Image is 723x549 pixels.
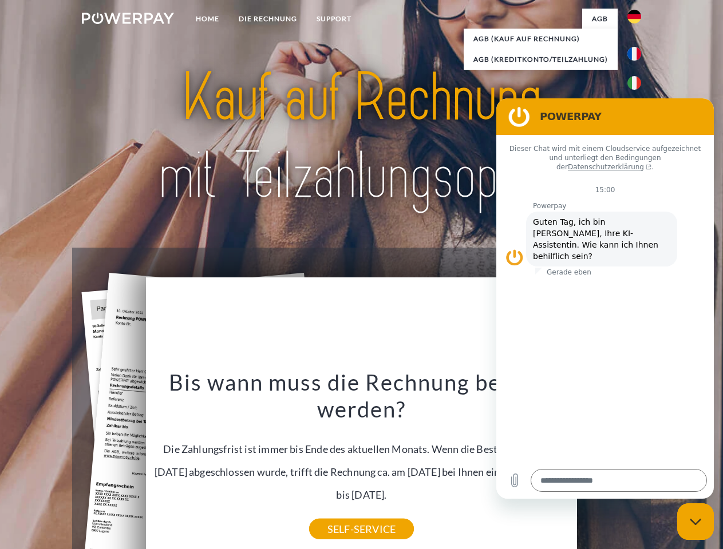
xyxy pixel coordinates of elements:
a: Home [186,9,229,29]
img: logo-powerpay-white.svg [82,13,174,24]
h3: Bis wann muss die Rechnung bezahlt werden? [153,368,571,423]
img: de [627,10,641,23]
a: agb [582,9,618,29]
iframe: Schaltfläche zum Öffnen des Messaging-Fensters; Konversation läuft [677,503,714,540]
a: AGB (Kauf auf Rechnung) [464,29,618,49]
img: fr [627,47,641,61]
img: title-powerpay_de.svg [109,55,614,219]
a: SELF-SERVICE [309,519,414,539]
a: SUPPORT [307,9,361,29]
a: AGB (Kreditkonto/Teilzahlung) [464,49,618,70]
iframe: Messaging-Fenster [496,98,714,499]
img: it [627,76,641,90]
a: DIE RECHNUNG [229,9,307,29]
div: Die Zahlungsfrist ist immer bis Ende des aktuellen Monats. Wenn die Bestellung z.B. am [DATE] abg... [153,368,571,529]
